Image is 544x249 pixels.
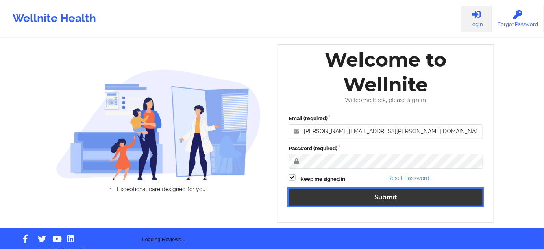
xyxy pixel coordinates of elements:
[283,97,488,104] div: Welcome back, please sign in
[56,69,261,180] img: wellnite-auth-hero_200.c722682e.png
[461,6,492,32] a: Login
[63,186,261,192] li: Exceptional care designed for you.
[289,145,483,152] label: Password (required)
[300,175,345,183] label: Keep me signed in
[289,115,483,123] label: Email (required)
[389,175,430,181] a: Reset Password
[492,6,544,32] a: Forgot Password
[283,47,488,97] div: Welcome to Wellnite
[289,124,483,139] input: Email address
[289,189,483,206] button: Submit
[56,206,272,243] div: Loading Reviews...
